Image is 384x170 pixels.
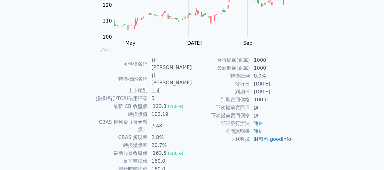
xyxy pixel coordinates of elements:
[148,95,192,102] td: 5
[93,134,148,141] td: CBAS 折現率
[93,110,148,118] td: 轉換價值
[250,112,292,120] td: 無
[192,120,250,127] td: 詳細發行辦法
[148,118,192,134] td: 7.48
[250,96,292,104] td: 100.0
[103,18,112,24] tspan: 110
[250,135,292,143] td: ,
[254,120,263,126] a: 連結
[192,72,250,80] td: 轉換比例
[93,102,148,110] td: 最新 CB 收盤價
[148,157,192,165] td: 160.0
[250,56,292,64] td: 1000
[192,127,250,135] td: 公開說明書
[192,56,250,64] td: 發行總額(百萬)
[103,2,112,8] tspan: 120
[192,96,250,104] td: 到期賣回價格
[168,151,183,156] span: (-1.8%)
[93,87,148,95] td: 上市櫃別
[250,80,292,88] td: [DATE]
[151,103,168,110] div: 123.3
[148,56,192,71] td: 佳[PERSON_NAME]
[270,136,291,142] a: goodinfo
[168,104,183,109] span: (-1.8%)
[192,64,250,72] td: 最新餘額(百萬)
[250,72,292,80] td: 0.0%
[103,34,112,40] tspan: 100
[148,134,192,141] td: 2.8%
[192,80,250,88] td: 發行日
[148,87,192,95] td: 上市
[185,40,202,46] tspan: [DATE]
[250,64,292,72] td: 1000
[250,88,292,96] td: [DATE]
[93,71,148,87] td: 轉換標的名稱
[93,141,148,149] td: 轉換溢價率
[93,118,148,134] td: CBAS 權利金（百元報價）
[148,71,192,87] td: 佳[PERSON_NAME]
[93,157,148,165] td: 目前轉換價
[243,40,252,46] tspan: Sep
[250,104,292,112] td: 無
[148,110,192,118] td: 102.19
[93,149,148,157] td: 最新股票收盤價
[192,88,250,96] td: 到期日
[93,56,148,71] td: 可轉債名稱
[148,141,192,149] td: 20.7%
[254,128,263,134] a: 連結
[192,112,250,120] td: 下次提前賣回價格
[125,40,135,46] tspan: May
[192,104,250,112] td: 下次提前賣回日
[192,135,250,143] td: 財務數據
[93,95,148,102] td: 擔保銀行/TCRI信用評等
[151,150,168,157] div: 163.5
[254,136,268,142] a: 財報狗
